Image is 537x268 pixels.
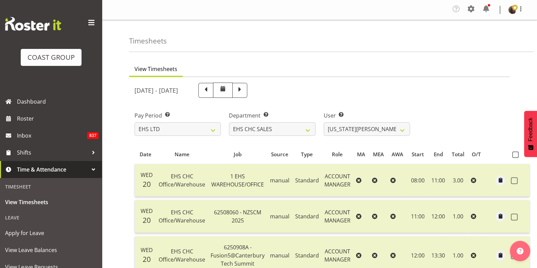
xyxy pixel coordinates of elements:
[87,132,99,139] span: 837
[17,113,99,124] span: Roster
[452,150,464,158] div: Total
[135,65,177,73] span: View Timesheets
[160,150,204,158] div: Name
[141,246,153,254] span: Wed
[159,248,205,263] span: EHS CHC Office/Warehouse
[407,200,429,233] td: 11:00
[129,37,167,45] h4: Timesheets
[324,209,351,224] span: ACCOUNT MANAGER
[357,150,365,158] div: MA
[159,173,205,188] span: EHS CHC Office/Warehouse
[159,209,205,224] span: EHS CHC Office/Warehouse
[143,254,151,264] span: 20
[270,177,289,184] span: manual
[2,211,100,225] div: Leave
[407,164,429,197] td: 08:00
[17,130,87,141] span: Inbox
[5,245,97,255] span: View Leave Balances
[292,200,322,233] td: Standard
[508,6,517,14] img: dane-botherwayfe4591eb3472f9d4098efc7e1451176c.png
[448,164,468,197] td: 3.00
[373,150,384,158] div: MEA
[229,111,315,120] label: Department
[296,150,318,158] div: Type
[325,150,349,158] div: Role
[28,52,75,62] div: COAST GROUP
[392,150,403,158] div: AWA
[411,150,425,158] div: Start
[324,173,351,188] span: ACCOUNT MANAGER
[211,173,264,188] span: 1 EHS WAREHOUSE/OFFICE
[324,111,410,120] label: User
[212,150,263,158] div: Job
[17,96,99,107] span: Dashboard
[2,180,100,194] div: Timesheet
[2,194,100,211] a: View Timesheets
[270,213,289,220] span: manual
[141,171,153,179] span: Wed
[2,242,100,258] a: View Leave Balances
[135,111,221,120] label: Pay Period
[143,215,151,225] span: 20
[5,197,97,207] span: View Timesheets
[5,17,61,31] img: Rosterit website logo
[429,164,448,197] td: 11:00
[524,111,537,157] button: Feedback - Show survey
[527,118,534,141] span: Feedback
[139,150,152,158] div: Date
[5,228,97,238] span: Apply for Leave
[324,248,351,263] span: ACCOUNT MANAGER
[448,200,468,233] td: 1.00
[17,164,88,175] span: Time & Attendance
[270,252,289,259] span: manual
[472,150,481,158] div: O/T
[433,150,444,158] div: End
[141,207,153,215] span: Wed
[17,147,88,158] span: Shifts
[214,209,261,224] span: 62508060 - NZSCM 2025
[429,200,448,233] td: 12:00
[517,248,523,254] img: help-xxl-2.png
[143,179,151,189] span: 20
[135,87,178,94] h5: [DATE] - [DATE]
[211,244,265,267] span: 6250908A - Fusion5@Canterbury Tech Summit
[292,164,322,197] td: Standard
[2,225,100,242] a: Apply for Leave
[271,150,288,158] div: Source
